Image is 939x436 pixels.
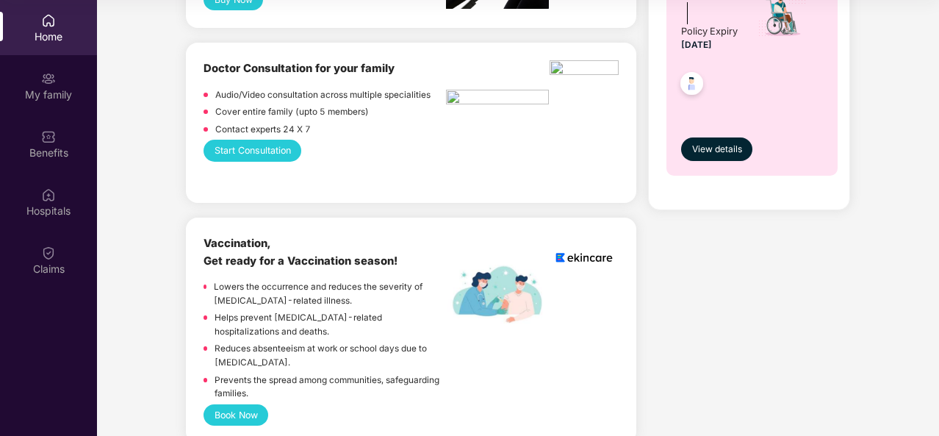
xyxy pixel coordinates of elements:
div: Policy Expiry [681,24,738,39]
p: Helps prevent [MEDICAL_DATA]-related hospitalizations and deaths. [215,311,446,338]
button: Start Consultation [204,140,301,161]
img: svg+xml;base64,PHN2ZyB3aWR0aD0iMjAiIGhlaWdodD0iMjAiIHZpZXdCb3g9IjAgMCAyMCAyMCIgZmlsbD0ibm9uZSIgeG... [41,71,56,86]
span: [DATE] [681,40,712,50]
img: svg+xml;base64,PHN2ZyBpZD0iQ2xhaW0iIHhtbG5zPSJodHRwOi8vd3d3LnczLm9yZy8yMDAwL3N2ZyIgd2lkdGg9IjIwIi... [41,246,56,260]
img: physica%20-%20Edited.png [550,60,619,79]
button: View details [681,137,752,161]
span: View details [692,143,742,157]
img: pngtree-physiotherapy-physiotherapist-rehab-disability-stretching-png-image_6063262.png [446,90,549,109]
img: svg+xml;base64,PHN2ZyB4bWxucz0iaHR0cDovL3d3dy53My5vcmcvMjAwMC9zdmciIHdpZHRoPSI0OC45NDMiIGhlaWdodD... [674,68,710,104]
p: Audio/Video consultation across multiple specialities [215,88,431,102]
p: Reduces absenteeism at work or school days due to [MEDICAL_DATA]. [215,342,446,369]
b: Doctor Consultation for your family [204,62,395,75]
button: Book Now [204,404,268,426]
p: Contact experts 24 X 7 [215,123,311,137]
p: Prevents the spread among communities, safeguarding families. [215,374,446,401]
img: logoEkincare.png [550,235,619,279]
img: svg+xml;base64,PHN2ZyBpZD0iQmVuZWZpdHMiIHhtbG5zPSJodHRwOi8vd3d3LnczLm9yZy8yMDAwL3N2ZyIgd2lkdGg9Ij... [41,129,56,144]
img: svg+xml;base64,PHN2ZyBpZD0iSG9zcGl0YWxzIiB4bWxucz0iaHR0cDovL3d3dy53My5vcmcvMjAwMC9zdmciIHdpZHRoPS... [41,187,56,202]
p: Cover entire family (upto 5 members) [215,105,369,119]
img: svg+xml;base64,PHN2ZyBpZD0iSG9tZSIgeG1sbnM9Imh0dHA6Ly93d3cudzMub3JnLzIwMDAvc3ZnIiB3aWR0aD0iMjAiIG... [41,13,56,28]
b: Vaccination, Get ready for a Vaccination season! [204,237,397,267]
img: labelEkincare.png [446,265,549,324]
p: Lowers the occurrence and reduces the severity of [MEDICAL_DATA]-related illness. [214,280,446,307]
